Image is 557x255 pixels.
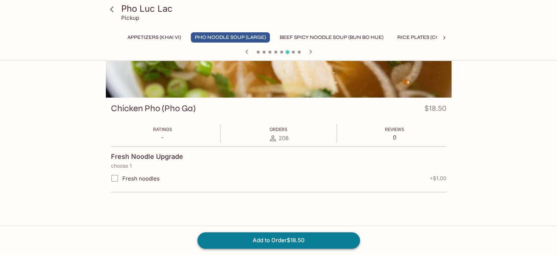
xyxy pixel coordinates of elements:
button: Rice Plates (Com Dia) [393,32,460,43]
button: Beef Spicy Noodle Soup (Bun Bo Hue) [276,32,387,43]
span: Fresh noodles [122,175,160,182]
span: Orders [270,127,287,132]
h3: Pho Luc Lac [121,3,449,14]
p: - [153,134,172,141]
span: 208 [279,135,289,142]
div: Chicken Pho (Pho Ga) [106,0,452,98]
span: Ratings [153,127,172,132]
button: Add to Order$18.50 [197,232,360,248]
span: + $1.00 [430,175,446,181]
button: Appetizers (Khai Vi) [123,32,185,43]
span: Reviews [385,127,404,132]
p: 0 [385,134,404,141]
h4: $18.50 [424,103,446,117]
p: choose 1 [111,163,446,169]
button: Pho Noodle Soup (Large) [191,32,270,43]
h4: Fresh Noodle Upgrade [111,153,183,161]
h3: Chicken Pho (Pho Ga) [111,103,196,114]
p: Pickup [121,14,139,21]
